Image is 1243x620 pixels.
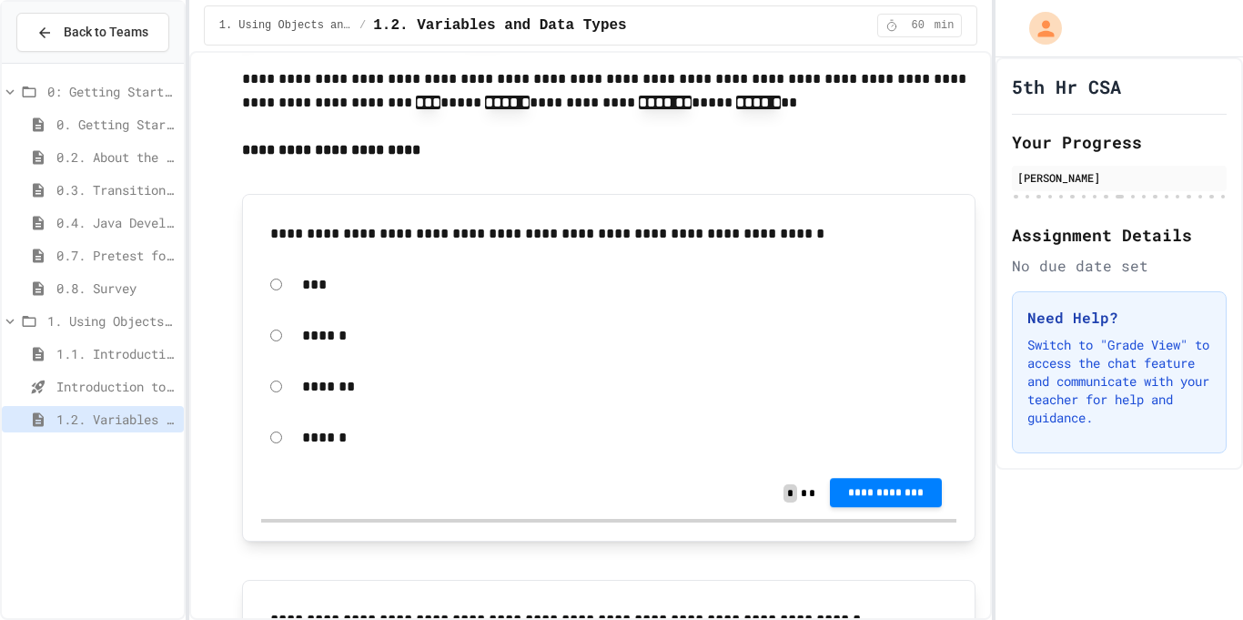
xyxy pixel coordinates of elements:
[56,115,177,134] span: 0. Getting Started
[1012,74,1121,99] h1: 5th Hr CSA
[1012,222,1227,248] h2: Assignment Details
[1027,336,1211,427] p: Switch to "Grade View" to access the chat feature and communicate with your teacher for help and ...
[904,18,933,33] span: 60
[56,344,177,363] span: 1.1. Introduction to Algorithms, Programming, and Compilers
[1010,7,1066,49] div: My Account
[359,18,366,33] span: /
[16,13,169,52] button: Back to Teams
[47,311,177,330] span: 1. Using Objects and Methods
[935,18,955,33] span: min
[1012,255,1227,277] div: No due date set
[56,213,177,232] span: 0.4. Java Development Environments
[56,180,177,199] span: 0.3. Transitioning from AP CSP to AP CSA
[56,410,177,429] span: 1.2. Variables and Data Types
[1027,307,1211,329] h3: Need Help?
[47,82,177,101] span: 0: Getting Started
[56,377,177,396] span: Introduction to Algorithms, Programming, and Compilers
[1017,169,1221,186] div: [PERSON_NAME]
[56,279,177,298] span: 0.8. Survey
[219,18,352,33] span: 1. Using Objects and Methods
[64,23,148,42] span: Back to Teams
[56,246,177,265] span: 0.7. Pretest for the AP CSA Exam
[56,147,177,167] span: 0.2. About the AP CSA Exam
[373,15,626,36] span: 1.2. Variables and Data Types
[1012,129,1227,155] h2: Your Progress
